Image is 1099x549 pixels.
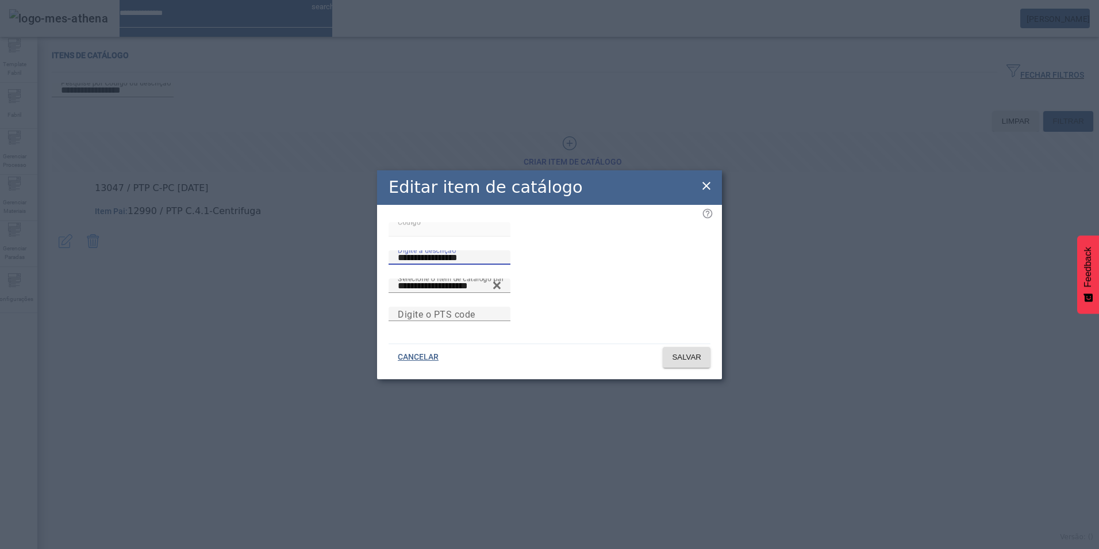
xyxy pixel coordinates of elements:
[663,347,710,368] button: SALVAR
[1083,247,1093,287] span: Feedback
[672,352,701,363] span: SALVAR
[398,218,421,226] mat-label: Código
[389,347,448,368] button: CANCELAR
[389,175,583,200] h2: Editar item de catálogo
[398,352,439,363] span: CANCELAR
[398,246,456,254] mat-label: Digite a descrição
[398,279,501,293] input: Number
[398,308,475,319] mat-label: Digite o PTS code
[1077,235,1099,314] button: Feedback - Mostrar pesquisa
[398,274,504,282] mat-label: Selecione o item de catálogo pai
